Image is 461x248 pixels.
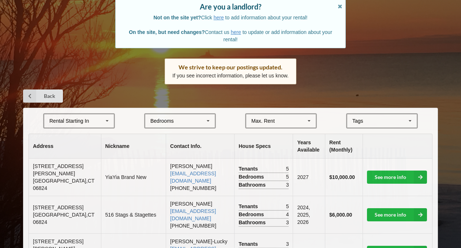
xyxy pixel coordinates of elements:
td: 516 Stags & Stagettes [101,196,166,233]
div: We strive to keep our postings updated. [172,64,289,71]
span: 3 [286,181,289,188]
b: $10,000.00 [329,174,355,180]
span: 3 [286,219,289,226]
span: Bathrooms [239,219,267,226]
div: Max. Rent [251,118,275,123]
span: [STREET_ADDRESS] [33,205,83,210]
span: [GEOGRAPHIC_DATA] , CT 06824 [33,212,94,225]
div: Are you a landlord? [123,3,338,10]
td: 2024, 2025, 2026 [293,196,325,233]
a: [EMAIL_ADDRESS][DOMAIN_NAME] [170,171,216,184]
span: Tenants [239,240,260,248]
span: Bedrooms [239,211,266,218]
td: [PERSON_NAME] [PHONE_NUMBER] [166,196,234,233]
a: See more info [367,208,427,221]
th: Contact Info. [166,134,234,159]
span: Click to add information about your rental! [154,15,308,20]
a: [EMAIL_ADDRESS][DOMAIN_NAME] [170,208,216,221]
th: Years Available [293,134,325,159]
span: 3 [286,240,289,248]
th: Rent (Monthly) [325,134,362,159]
span: Tenants [239,203,260,210]
div: Rental Starting In [49,118,89,123]
td: [PERSON_NAME] [PHONE_NUMBER] [166,159,234,196]
a: here [231,29,241,35]
b: Not on the site yet? [154,15,201,20]
p: If you see incorrect information, please let us know. [172,72,289,79]
span: Tenants [239,165,260,172]
th: Nickname [101,134,166,159]
span: [STREET_ADDRESS][PERSON_NAME] [33,163,83,176]
a: See more info [367,171,427,184]
span: 5 [286,165,289,172]
span: Bathrooms [239,181,267,188]
span: [GEOGRAPHIC_DATA] , CT 06824 [33,178,94,191]
span: 5 [286,173,289,180]
span: Bedrooms [239,173,266,180]
td: YiaYia Brand New [101,159,166,196]
div: Tags [351,117,374,125]
span: Contact us to update or add information about your rental! [129,29,332,42]
td: 2027 [293,159,325,196]
b: On the site, but need changes? [129,29,205,35]
span: 5 [286,203,289,210]
th: Address [29,134,101,159]
b: $6,000.00 [329,212,352,218]
a: here [214,15,224,20]
th: House Specs [234,134,293,159]
span: 4 [286,211,289,218]
a: Back [23,89,63,103]
div: Bedrooms [150,118,174,123]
